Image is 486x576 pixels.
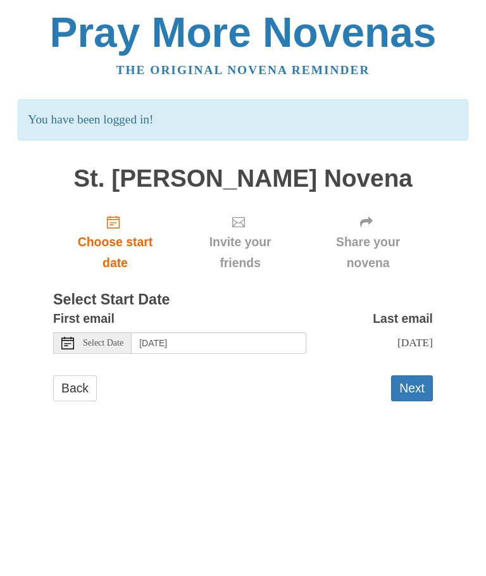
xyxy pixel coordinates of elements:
span: [DATE] [397,336,433,349]
div: Click "Next" to confirm your start date first. [303,204,433,280]
a: The original novena reminder [116,63,370,77]
button: Next [391,375,433,401]
a: Back [53,375,97,401]
h1: St. [PERSON_NAME] Novena [53,165,433,192]
span: Select Date [83,339,123,347]
span: Choose start date [66,232,165,273]
label: First email [53,308,115,329]
a: Pray More Novenas [50,9,437,56]
h3: Select Start Date [53,292,433,308]
a: Choose start date [53,204,177,280]
label: Last email [373,308,433,329]
span: Share your novena [316,232,420,273]
p: You have been logged in! [18,99,468,141]
span: Invite your friends [190,232,290,273]
div: Click "Next" to confirm your start date first. [177,204,303,280]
